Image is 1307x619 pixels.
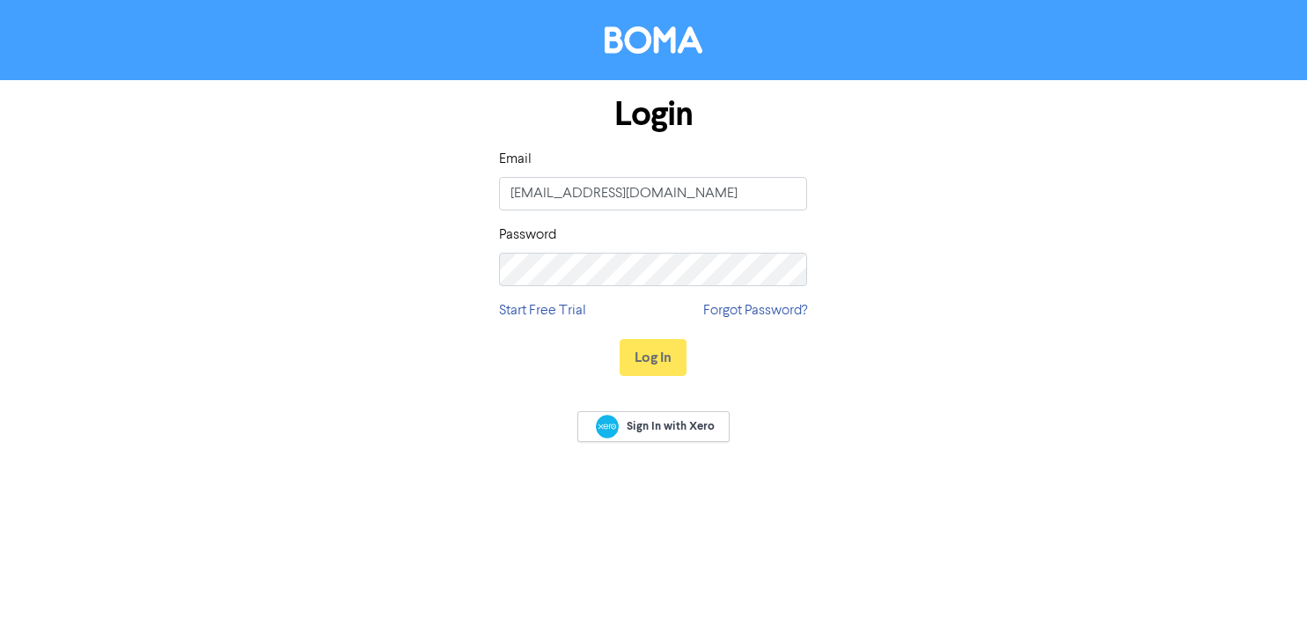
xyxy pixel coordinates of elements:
[703,300,807,321] a: Forgot Password?
[499,94,807,135] h1: Login
[605,26,702,54] img: BOMA Logo
[627,418,715,434] span: Sign In with Xero
[499,300,586,321] a: Start Free Trial
[577,411,729,442] a: Sign In with Xero
[499,225,556,246] label: Password
[596,415,619,438] img: Xero logo
[499,149,532,170] label: Email
[620,339,687,376] button: Log In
